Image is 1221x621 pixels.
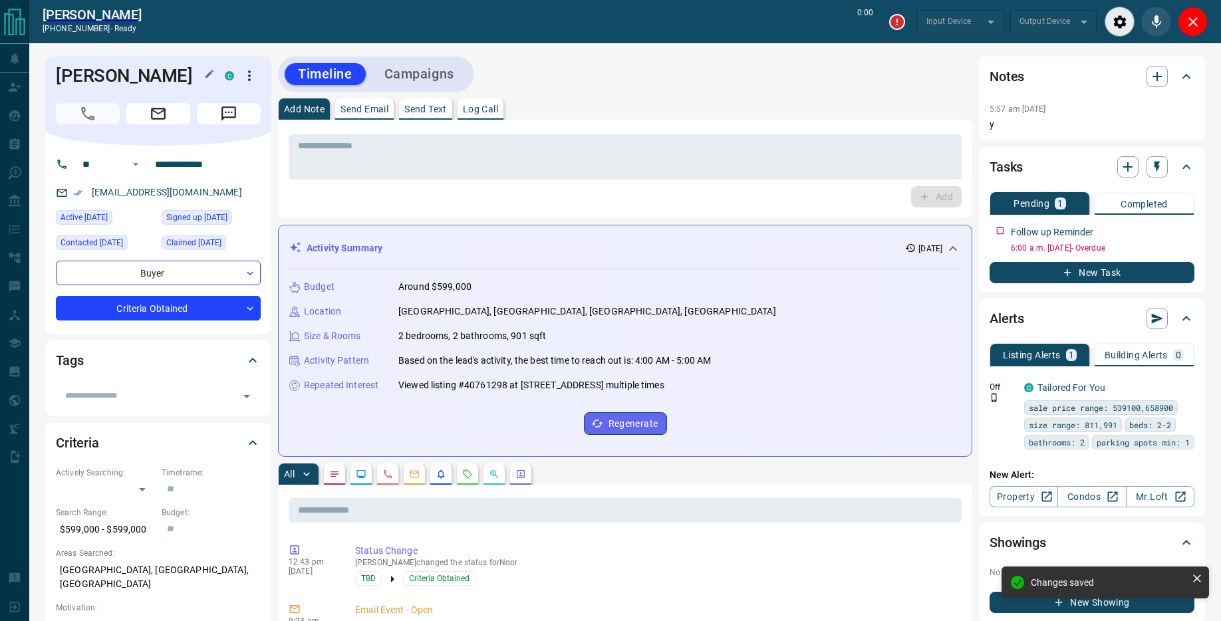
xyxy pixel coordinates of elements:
svg: Calls [382,469,393,479]
span: Call [56,103,120,124]
span: Signed up [DATE] [166,211,227,224]
div: Notes [990,61,1194,92]
h2: Showings [990,532,1046,553]
div: Tasks [990,151,1194,183]
span: ready [114,24,137,33]
p: Pending [1014,199,1049,208]
p: 5:57 am [DATE] [990,104,1046,114]
div: Activity Summary[DATE] [289,236,961,261]
h2: Tags [56,350,83,371]
h2: Notes [990,66,1024,87]
p: Size & Rooms [304,329,361,343]
p: Viewed listing #40761298 at [STREET_ADDRESS] multiple times [398,378,664,392]
a: Property [990,486,1058,507]
a: [PERSON_NAME] [43,7,142,23]
p: Status Change [355,544,956,558]
div: Buyer [56,261,261,285]
h1: [PERSON_NAME] [56,65,205,86]
p: [PHONE_NUMBER] - [43,23,142,35]
p: Building Alerts [1105,350,1168,360]
div: Showings [990,527,1194,559]
svg: Agent Actions [515,469,526,479]
p: Actively Searching: [56,467,155,479]
p: [DATE] [289,566,335,576]
span: size range: 811,991 [1029,418,1117,432]
div: Mon Sep 15 2025 [56,210,155,229]
div: Mute [1141,7,1171,37]
span: parking spots min: 1 [1097,435,1190,449]
h2: Alerts [990,308,1024,329]
svg: Lead Browsing Activity [356,469,366,479]
button: Open [237,387,256,406]
button: Campaigns [371,63,468,85]
button: Timeline [285,63,366,85]
p: Activity Pattern [304,354,369,368]
svg: Emails [409,469,420,479]
div: Mon Sep 15 2025 [56,235,155,254]
div: Tags [56,344,261,376]
p: Listing Alerts [1003,350,1061,360]
p: Timeframe: [162,467,261,479]
div: Criteria [56,427,261,459]
p: 1 [1069,350,1074,360]
p: Motivation: [56,602,261,614]
a: [EMAIL_ADDRESS][DOMAIN_NAME] [92,187,242,197]
div: Mon Sep 15 2025 [162,235,261,254]
p: Based on the lead's activity, the best time to reach out is: 4:00 AM - 5:00 AM [398,354,711,368]
p: $599,000 - $599,000 [56,519,155,541]
span: sale price range: 539100,658900 [1029,401,1173,414]
p: New Alert: [990,468,1194,482]
a: Mr.Loft [1126,486,1194,507]
button: New Task [990,262,1194,283]
div: Changes saved [1031,577,1186,588]
p: No showings booked [990,566,1194,578]
svg: Opportunities [489,469,499,479]
p: Send Email [340,104,388,114]
p: Send Text [404,104,447,114]
p: y [990,118,1194,132]
span: Criteria Obtained [409,572,470,585]
div: condos.ca [1024,383,1033,392]
p: [GEOGRAPHIC_DATA], [GEOGRAPHIC_DATA], [GEOGRAPHIC_DATA] [56,559,261,595]
svg: Notes [329,469,340,479]
span: bathrooms: 2 [1029,435,1085,449]
p: 1 [1057,199,1063,208]
p: Location [304,305,341,318]
p: 6:00 a.m. [DATE] - Overdue [1011,242,1194,254]
svg: Requests [462,469,473,479]
p: Off [990,381,1016,393]
svg: Email Verified [73,188,82,197]
p: Budget [304,280,335,294]
p: Activity Summary [307,241,382,255]
p: [PERSON_NAME] changed the status for Noor [355,558,956,567]
p: Budget: [162,507,261,519]
h2: Tasks [990,156,1023,178]
p: Repeated Interest [304,378,378,392]
p: Add Note [284,104,325,114]
svg: Listing Alerts [436,469,446,479]
div: Mon Sep 15 2025 [162,210,261,229]
p: [DATE] [918,243,942,255]
p: Around $599,000 [398,280,472,294]
p: Search Range: [56,507,155,519]
p: Follow up Reminder [1011,225,1093,239]
h2: Criteria [56,432,99,453]
div: Audio Settings [1105,7,1135,37]
span: Active [DATE] [61,211,108,224]
button: New Showing [990,592,1194,613]
span: Contacted [DATE] [61,236,123,249]
a: Condos [1057,486,1126,507]
span: Claimed [DATE] [166,236,221,249]
p: 0:00 [857,7,873,37]
span: Email [126,103,190,124]
p: 12:43 pm [289,557,335,566]
p: [GEOGRAPHIC_DATA], [GEOGRAPHIC_DATA], [GEOGRAPHIC_DATA], [GEOGRAPHIC_DATA] [398,305,776,318]
span: beds: 2-2 [1129,418,1171,432]
button: Regenerate [584,412,667,435]
div: Criteria Obtained [56,296,261,320]
p: Completed [1121,199,1168,209]
span: TBD [361,572,376,585]
p: All [284,469,295,479]
p: Email Event - Open [355,603,956,617]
